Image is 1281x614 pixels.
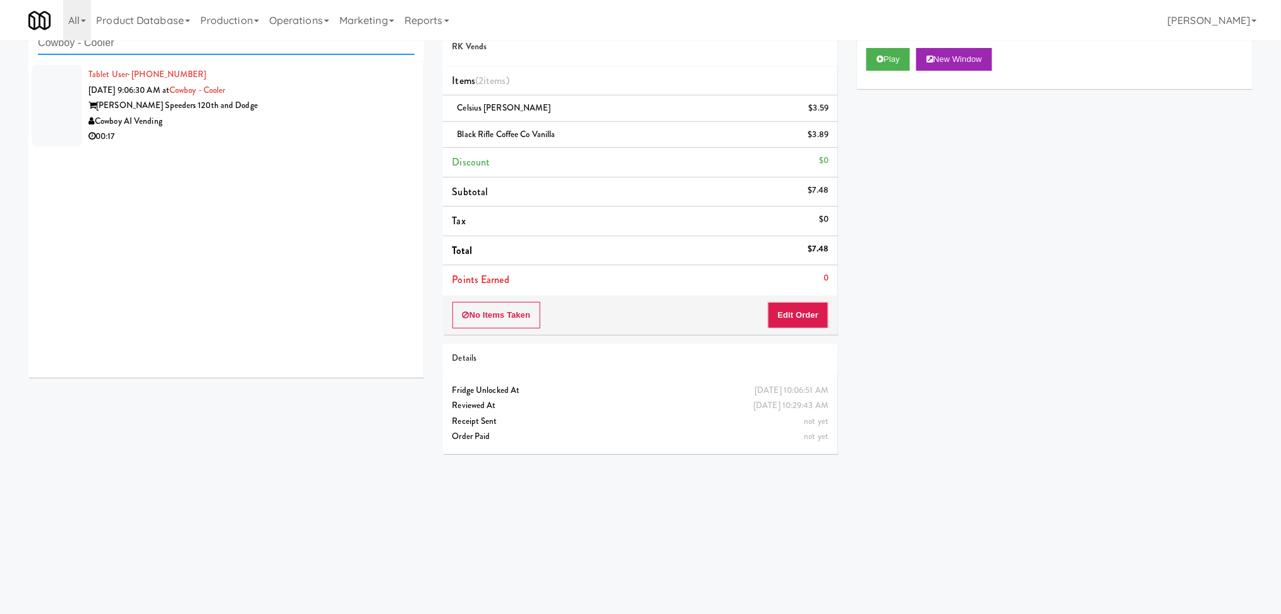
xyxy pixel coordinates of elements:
[452,302,541,328] button: No Items Taken
[452,398,829,414] div: Reviewed At
[452,42,829,52] h5: RK Vends
[808,241,829,257] div: $7.48
[452,243,473,258] span: Total
[808,127,829,143] div: $3.89
[819,212,829,227] div: $0
[458,102,551,114] span: Celsius [PERSON_NAME]
[452,383,829,399] div: Fridge Unlocked At
[88,98,415,114] div: [PERSON_NAME] Speeders 120th and Dodge
[823,270,829,286] div: 0
[755,383,829,399] div: [DATE] 10:06:51 AM
[28,62,424,150] li: Tablet User· [PHONE_NUMBER][DATE] 9:06:30 AM atCowboy - Cooler[PERSON_NAME] Speeders 120th and Do...
[88,114,415,129] div: Cowboy AI Vending
[754,398,829,414] div: [DATE] 10:29:43 AM
[452,155,490,169] span: Discount
[452,184,489,199] span: Subtotal
[819,153,829,169] div: $0
[916,48,992,71] button: New Window
[169,84,226,96] a: Cowboy - Cooler
[38,32,415,55] input: Search vision orders
[452,351,829,366] div: Details
[28,9,51,32] img: Micromart
[475,73,509,88] span: (2 )
[804,430,829,442] span: not yet
[809,100,829,116] div: $3.59
[866,48,910,71] button: Play
[458,128,556,140] span: Black Rifle Coffee Co Vanilla
[804,415,829,427] span: not yet
[452,414,829,430] div: Receipt Sent
[452,272,509,287] span: Points Earned
[452,429,829,445] div: Order Paid
[128,68,207,80] span: · [PHONE_NUMBER]
[483,73,506,88] ng-pluralize: items
[452,214,466,228] span: Tax
[768,302,829,328] button: Edit Order
[88,84,169,96] span: [DATE] 9:06:30 AM at
[88,129,415,145] div: 00:17
[88,68,207,80] a: Tablet User· [PHONE_NUMBER]
[452,73,509,88] span: Items
[808,183,829,198] div: $7.48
